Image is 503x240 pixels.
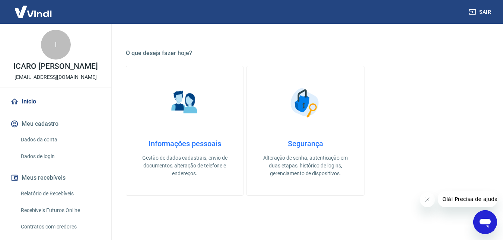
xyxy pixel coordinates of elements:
a: Início [9,93,102,110]
iframe: Botão para abrir a janela de mensagens [473,210,497,234]
p: Gestão de dados cadastrais, envio de documentos, alteração de telefone e endereços. [138,154,231,177]
h4: Informações pessoais [138,139,231,148]
button: Meu cadastro [9,116,102,132]
iframe: Fechar mensagem [420,192,435,207]
a: Informações pessoaisInformações pessoaisGestão de dados cadastrais, envio de documentos, alteraçã... [126,66,243,196]
img: Vindi [9,0,57,23]
a: Dados de login [18,149,102,164]
h4: Segurança [259,139,352,148]
p: ICARO [PERSON_NAME] [13,63,98,70]
a: SegurançaSegurançaAlteração de senha, autenticação em duas etapas, histórico de logins, gerenciam... [246,66,364,196]
button: Meus recebíveis [9,170,102,186]
img: Informações pessoais [166,84,203,121]
p: [EMAIL_ADDRESS][DOMAIN_NAME] [15,73,97,81]
a: Dados da conta [18,132,102,147]
a: Recebíveis Futuros Online [18,203,102,218]
a: Relatório de Recebíveis [18,186,102,201]
iframe: Mensagem da empresa [438,191,497,207]
p: Alteração de senha, autenticação em duas etapas, histórico de logins, gerenciamento de dispositivos. [259,154,352,177]
img: Segurança [287,84,324,121]
h5: O que deseja fazer hoje? [126,49,485,57]
span: Olá! Precisa de ajuda? [4,5,63,11]
a: Contratos com credores [18,219,102,234]
button: Sair [467,5,494,19]
div: I [41,30,71,60]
